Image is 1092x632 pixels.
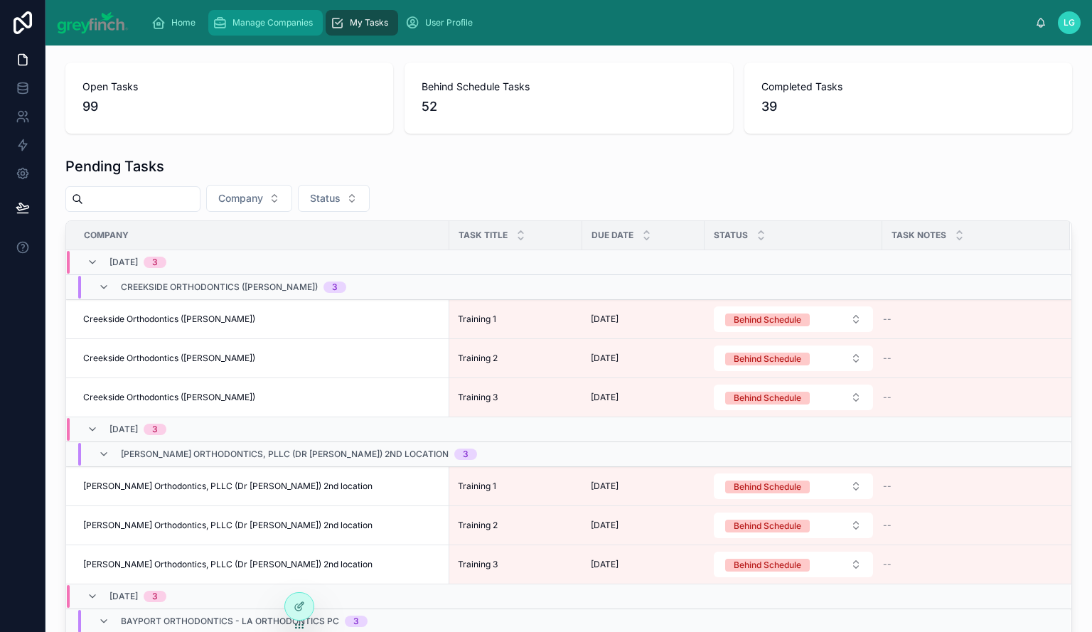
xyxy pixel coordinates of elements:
[326,10,398,36] a: My Tasks
[591,520,619,531] span: [DATE]
[83,392,255,403] span: Creekside Orthodontics ([PERSON_NAME])
[401,10,483,36] a: User Profile
[82,80,376,94] span: Open Tasks
[761,80,1055,94] span: Completed Tasks
[761,97,1055,117] span: 39
[883,314,892,325] span: --
[458,392,574,403] a: Training 3
[591,353,619,364] span: [DATE]
[298,185,370,212] button: Select Button
[713,512,874,539] a: Select Button
[591,314,619,325] span: [DATE]
[714,513,873,538] button: Select Button
[1064,17,1075,28] span: LG
[883,481,1053,492] a: --
[458,353,498,364] span: Training 2
[232,17,313,28] span: Manage Companies
[714,230,748,241] span: Status
[458,559,498,570] span: Training 3
[458,314,496,325] span: Training 1
[591,481,619,492] span: [DATE]
[734,353,801,365] div: Behind Schedule
[83,353,255,364] span: Creekside Orthodontics ([PERSON_NAME])
[883,392,1053,403] a: --
[713,345,874,372] a: Select Button
[458,392,498,403] span: Training 3
[121,282,318,293] span: Creekside Orthodontics ([PERSON_NAME])
[332,282,338,293] div: 3
[109,424,138,435] span: [DATE]
[883,481,892,492] span: --
[591,392,619,403] span: [DATE]
[714,346,873,371] button: Select Button
[422,80,715,94] span: Behind Schedule Tasks
[591,559,619,570] span: [DATE]
[83,520,441,531] a: [PERSON_NAME] Orthodontics, PLLC (Dr [PERSON_NAME]) 2nd location
[171,17,196,28] span: Home
[883,520,1053,531] a: --
[883,353,1053,364] a: --
[458,481,574,492] a: Training 1
[734,314,801,326] div: Behind Schedule
[206,185,292,212] button: Select Button
[82,97,376,117] span: 99
[591,353,696,364] a: [DATE]
[121,449,449,460] span: [PERSON_NAME] Orthodontics, PLLC (Dr [PERSON_NAME]) 2nd location
[83,559,373,570] span: [PERSON_NAME] Orthodontics, PLLC (Dr [PERSON_NAME]) 2nd location
[883,314,1053,325] a: --
[83,392,441,403] a: Creekside Orthodontics ([PERSON_NAME])
[83,481,441,492] a: [PERSON_NAME] Orthodontics, PLLC (Dr [PERSON_NAME]) 2nd location
[883,353,892,364] span: --
[422,97,715,117] span: 52
[152,257,158,268] div: 3
[463,449,469,460] div: 3
[83,314,441,325] a: Creekside Orthodontics ([PERSON_NAME])
[458,559,574,570] a: Training 3
[83,481,373,492] span: [PERSON_NAME] Orthodontics, PLLC (Dr [PERSON_NAME]) 2nd location
[140,7,1036,38] div: scrollable content
[458,353,574,364] a: Training 2
[458,520,498,531] span: Training 2
[310,191,341,205] span: Status
[883,559,1053,570] a: --
[121,616,339,627] span: Bayport Orthodontics - LA Orthodontics PC
[109,591,138,602] span: [DATE]
[65,156,164,176] h1: Pending Tasks
[84,230,129,241] span: Company
[147,10,205,36] a: Home
[713,384,874,411] a: Select Button
[883,392,892,403] span: --
[425,17,473,28] span: User Profile
[458,314,574,325] a: Training 1
[83,520,373,531] span: [PERSON_NAME] Orthodontics, PLLC (Dr [PERSON_NAME]) 2nd location
[57,11,129,34] img: App logo
[458,481,496,492] span: Training 1
[714,385,873,410] button: Select Button
[892,230,946,241] span: Task Notes
[459,230,508,241] span: Task Title
[713,473,874,500] a: Select Button
[83,353,441,364] a: Creekside Orthodontics ([PERSON_NAME])
[734,481,801,493] div: Behind Schedule
[458,520,574,531] a: Training 2
[883,520,892,531] span: --
[713,306,874,333] a: Select Button
[883,559,892,570] span: --
[591,520,696,531] a: [DATE]
[83,559,441,570] a: [PERSON_NAME] Orthodontics, PLLC (Dr [PERSON_NAME]) 2nd location
[591,230,633,241] span: Due Date
[591,392,696,403] a: [DATE]
[109,257,138,268] span: [DATE]
[734,392,801,405] div: Behind Schedule
[591,481,696,492] a: [DATE]
[714,306,873,332] button: Select Button
[713,551,874,578] a: Select Button
[350,17,388,28] span: My Tasks
[734,520,801,532] div: Behind Schedule
[218,191,263,205] span: Company
[353,616,359,627] div: 3
[152,591,158,602] div: 3
[734,559,801,572] div: Behind Schedule
[208,10,323,36] a: Manage Companies
[714,552,873,577] button: Select Button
